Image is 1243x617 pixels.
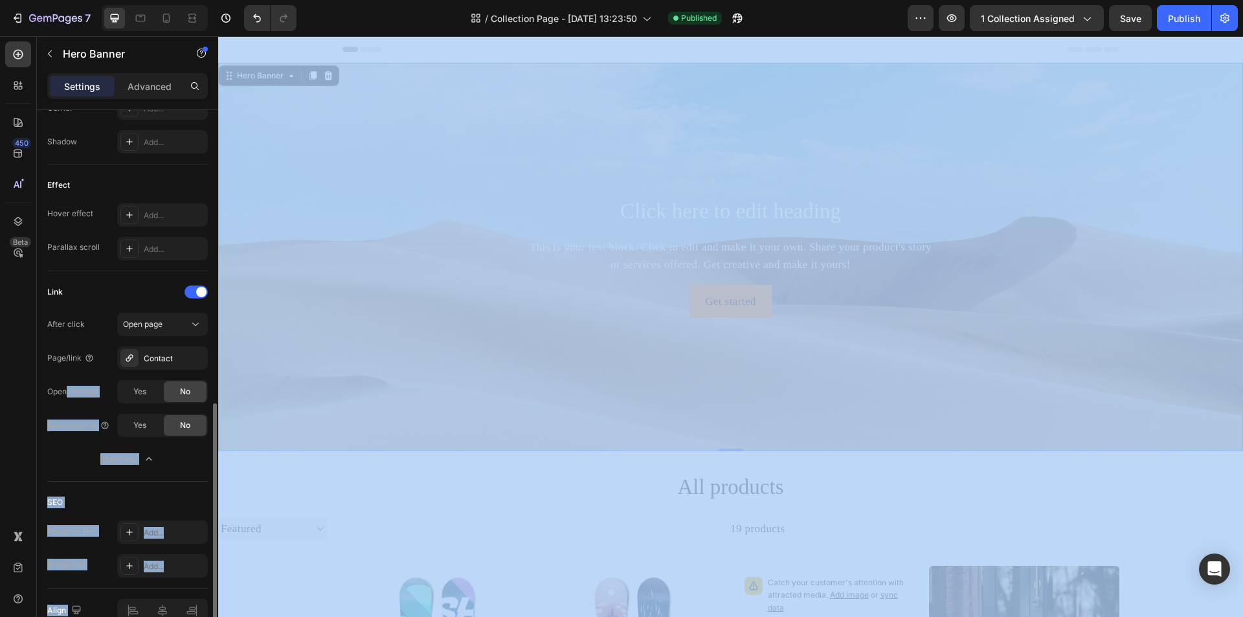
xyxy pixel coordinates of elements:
span: Collection Page - [DATE] 13:23:50 [491,12,637,25]
span: or [550,554,680,576]
span: No [180,386,190,398]
div: 450 [12,138,31,148]
p: Hero Banner [63,46,173,62]
div: 19 products [109,477,567,509]
span: Yes [133,386,146,398]
button: Open page [117,313,208,336]
span: / [485,12,488,25]
span: Yes [133,420,146,431]
div: Image title [47,559,85,570]
span: Open page [123,319,162,329]
span: sync data [550,554,680,576]
span: Published [681,12,717,24]
div: After click [47,319,85,330]
span: No [180,420,190,431]
div: Add... [144,243,205,255]
div: Publish [1168,12,1200,25]
div: Shadow [47,136,77,148]
div: Effect [47,179,70,191]
button: 7 [5,5,96,31]
p: Catch your customer's attention with attracted media. [550,541,695,578]
div: Add... [144,561,205,572]
div: Add... [144,527,205,539]
p: Settings [64,80,100,93]
div: Hover effect [47,208,93,219]
div: Hero Banner [16,34,68,45]
div: Contact [144,353,205,365]
div: Page/link [47,352,95,364]
div: Parallax scroll [47,241,100,253]
span: Add image [612,554,651,563]
button: 1 collection assigned [970,5,1104,31]
div: Show less [100,453,155,466]
p: Advanced [128,80,172,93]
div: Following link [47,420,110,431]
div: Add... [144,137,205,148]
div: Get started [487,256,538,274]
span: 1 collection assigned [981,12,1075,25]
button: Save [1109,5,1152,31]
div: Open new tab [47,386,98,398]
button: Get started [471,249,554,282]
button: Show less [47,447,208,471]
iframe: To enrich screen reader interactions, please activate Accessibility in Grammarly extension settings [218,36,1243,617]
div: SEO [47,497,63,508]
div: Open Intercom Messenger [1199,554,1230,585]
div: Beta [10,237,31,247]
button: Publish [1157,5,1211,31]
div: Link [47,286,63,298]
div: Undo/Redo [244,5,297,31]
div: Image alt text [47,525,97,537]
span: Save [1120,13,1141,24]
div: Add... [144,210,205,221]
p: 7 [85,10,91,26]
